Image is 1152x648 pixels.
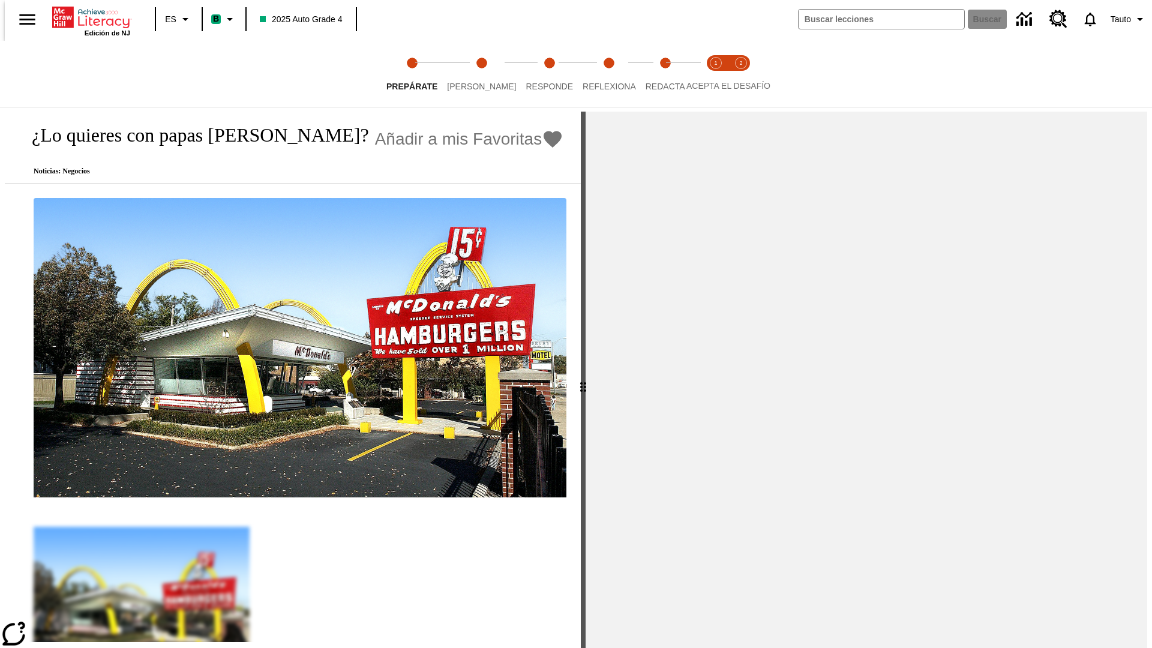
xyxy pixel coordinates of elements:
[160,8,198,30] button: Lenguaje: ES, Selecciona un idioma
[447,82,516,91] span: [PERSON_NAME]
[686,81,770,91] span: ACEPTA EL DESAFÍO
[739,60,742,66] text: 2
[375,130,542,149] span: Añadir a mis Favoritas
[52,4,130,37] div: Portada
[636,41,695,107] button: Redacta step 5 of 5
[573,41,646,107] button: Reflexiona step 4 of 5
[10,2,45,37] button: Abrir el menú lateral
[586,112,1147,648] div: activity
[85,29,130,37] span: Edición de NJ
[1075,4,1106,35] a: Notificaciones
[698,41,733,107] button: Acepta el desafío lee step 1 of 2
[260,13,343,26] span: 2025 Auto Grade 4
[646,82,685,91] span: Redacta
[165,13,176,26] span: ES
[1106,8,1152,30] button: Perfil/Configuración
[799,10,964,29] input: Buscar campo
[724,41,758,107] button: Acepta el desafío contesta step 2 of 2
[526,82,573,91] span: Responde
[377,41,447,107] button: Prepárate step 1 of 5
[386,82,437,91] span: Prepárate
[19,124,369,146] h1: ¿Lo quieres con papas [PERSON_NAME]?
[5,112,581,642] div: reading
[583,82,636,91] span: Reflexiona
[581,112,586,648] div: Pulsa la tecla de intro o la barra espaciadora y luego presiona las flechas de derecha e izquierd...
[516,41,583,107] button: Responde step 3 of 5
[213,11,219,26] span: B
[34,198,566,498] img: Uno de los primeros locales de McDonald's, con el icónico letrero rojo y los arcos amarillos.
[206,8,242,30] button: Boost El color de la clase es verde menta. Cambiar el color de la clase.
[375,128,564,149] button: Añadir a mis Favoritas - ¿Lo quieres con papas fritas?
[1009,3,1042,36] a: Centro de información
[714,60,717,66] text: 1
[19,167,563,176] p: Noticias: Negocios
[1111,13,1131,26] span: Tauto
[1042,3,1075,35] a: Centro de recursos, Se abrirá en una pestaña nueva.
[437,41,526,107] button: Lee step 2 of 5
